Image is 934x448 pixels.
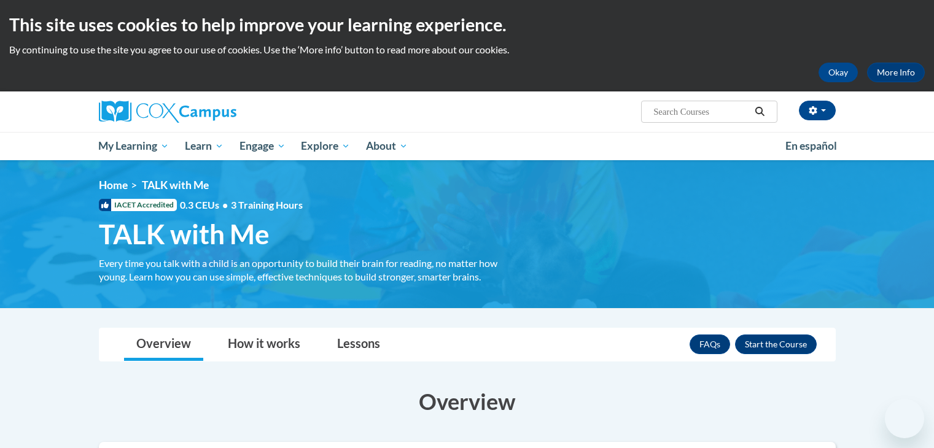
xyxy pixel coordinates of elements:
[325,328,392,361] a: Lessons
[358,132,416,160] a: About
[222,199,228,210] span: •
[885,399,924,438] iframe: Button to launch messaging window
[124,328,203,361] a: Overview
[99,179,128,191] a: Home
[366,139,408,153] span: About
[177,132,232,160] a: Learn
[142,179,209,191] span: TALK with Me
[180,198,303,212] span: 0.3 CEUs
[777,133,845,159] a: En español
[232,132,294,160] a: Engage
[91,132,177,160] a: My Learning
[99,199,177,211] span: IACET Accredited
[99,257,523,284] div: Every time you talk with a child is an opportunity to build their brain for reading, no matter ho...
[99,386,836,417] h3: Overview
[9,12,925,37] h2: This site uses cookies to help improve your learning experience.
[99,101,332,123] a: Cox Campus
[231,199,303,210] span: 3 Training Hours
[785,139,837,152] span: En español
[301,139,350,153] span: Explore
[9,43,925,56] p: By continuing to use the site you agree to our use of cookies. Use the ‘More info’ button to read...
[80,132,854,160] div: Main menu
[867,63,925,82] a: More Info
[735,334,817,354] button: Enroll
[690,334,730,354] a: FAQs
[99,218,270,250] span: TALK with Me
[216,328,313,361] a: How it works
[185,139,224,153] span: Learn
[652,104,750,119] input: Search Courses
[819,63,858,82] button: Okay
[98,139,169,153] span: My Learning
[99,101,236,123] img: Cox Campus
[799,101,836,120] button: Account Settings
[750,104,769,119] button: Search
[293,132,358,160] a: Explore
[239,139,286,153] span: Engage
